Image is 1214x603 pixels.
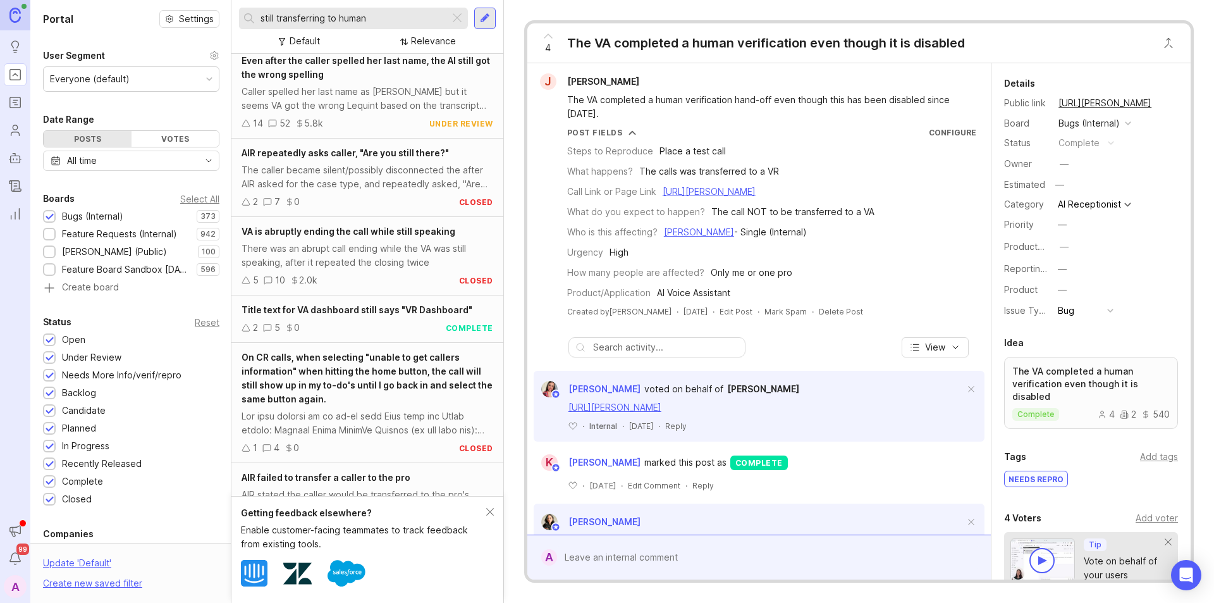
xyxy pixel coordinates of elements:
[253,116,263,130] div: 14
[242,163,493,191] div: The caller became silent/possibly disconnected the after AIR asked for the case type, and repeate...
[411,34,456,48] div: Relevance
[4,202,27,225] a: Reporting
[657,286,730,300] div: AI Voice Assistant
[621,480,623,491] div: ·
[242,226,455,237] span: VA is abruptly ending the call while still speaking
[242,472,410,483] span: AIR failed to transfer a caller to the pro
[293,441,299,455] div: 0
[231,46,503,139] a: Even after the caller spelled her last name, the AI still got the wrong spellingCaller spelled he...
[534,454,644,471] a: K[PERSON_NAME]
[757,306,759,317] div: ·
[43,11,73,27] h1: Portal
[720,306,752,317] div: Edit Post
[261,11,445,25] input: Search...
[567,93,966,121] div: The VA completed a human verification hand-off even though this has been disabled since [DATE].
[4,147,27,170] a: Autopilot
[567,286,651,300] div: Product/Application
[663,186,756,197] a: [URL][PERSON_NAME]
[567,205,705,219] div: What do you expect to happen?
[540,73,556,90] div: J
[202,247,216,257] p: 100
[1140,450,1178,464] div: Add tags
[50,72,130,86] div: Everyone (default)
[551,523,560,532] img: member badge
[459,275,493,286] div: closed
[1058,283,1067,297] div: —
[180,196,219,202] div: Select All
[593,340,739,354] input: Search activity...
[62,421,96,435] div: Planned
[43,48,105,63] div: User Segment
[231,295,503,343] a: Title text for VA dashboard still says "VR Dashboard"250complete
[1089,540,1101,550] p: Tip
[253,195,258,209] div: 2
[304,116,323,130] div: 5.8k
[1004,76,1035,91] div: Details
[1004,180,1045,189] div: Estimated
[231,343,503,463] a: On CR calls, when selecting "unable to get callers information" when hitting the home button, the...
[159,10,219,28] button: Settings
[730,456,788,470] div: complete
[328,554,365,592] img: Salesforce logo
[589,481,616,490] time: [DATE]
[242,242,493,270] div: There was an abrupt call ending while the VA was still speaking, after it repeated the closing twice
[1136,511,1178,525] div: Add voter
[242,55,490,80] span: Even after the caller spelled her last name, the AI still got the wrong spelling
[274,321,280,335] div: 5
[9,8,21,22] img: Canny Home
[43,314,71,330] div: Status
[62,386,96,400] div: Backlog
[711,205,874,219] div: The call NOT to be transferred to a VA
[4,175,27,197] a: Changelog
[4,575,27,598] button: A
[62,457,142,471] div: Recently Released
[551,463,560,473] img: member badge
[242,147,449,158] span: AIR repeatedly asks caller, "Are you still there?"
[567,306,671,317] div: Created by [PERSON_NAME]
[644,456,727,469] span: marked this post as
[43,283,219,294] a: Create board
[568,533,964,547] div: Additional occurrence from Suresh with [PERSON_NAME]:
[1004,197,1048,211] div: Category
[582,480,584,491] div: ·
[199,156,219,166] svg: toggle icon
[274,195,280,209] div: 7
[200,211,216,221] p: 373
[567,127,637,138] button: Post Fields
[132,131,219,147] div: Votes
[294,195,300,209] div: 0
[567,266,704,280] div: How many people are affected?
[568,456,641,469] span: [PERSON_NAME]
[711,266,792,280] div: Only me or one pro
[541,549,557,566] div: A
[179,13,214,25] span: Settings
[628,480,680,491] div: Edit Comment
[446,323,493,333] div: complete
[43,112,94,127] div: Date Range
[294,321,300,335] div: 0
[1084,554,1165,582] div: Vote on behalf of your users
[279,116,290,130] div: 52
[43,576,142,590] div: Create new saved filter
[43,526,94,542] div: Companies
[1052,177,1068,193] div: —
[459,197,493,208] div: closed
[1060,157,1069,171] div: —
[684,307,708,316] time: [DATE]
[242,352,493,404] span: On CR calls, when selecting "unable to get callers information" when hitting the home button, the...
[532,73,649,90] a: J[PERSON_NAME]
[1004,357,1178,429] a: The VA completed a human verification even though it is disabledcomplete42540
[568,402,661,413] a: [URL][PERSON_NAME]
[664,225,807,239] div: - Single (Internal)
[299,273,317,287] div: 2.0k
[1004,96,1048,110] div: Public link
[253,273,259,287] div: 5
[541,454,558,471] div: K
[200,264,216,275] p: 596
[1004,511,1041,526] div: 4 Voters
[1120,410,1136,419] div: 2
[567,34,965,52] div: The VA completed a human verification even though it is disabled
[902,337,969,357] button: View
[1004,136,1048,150] div: Status
[764,306,807,317] button: Mark Spam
